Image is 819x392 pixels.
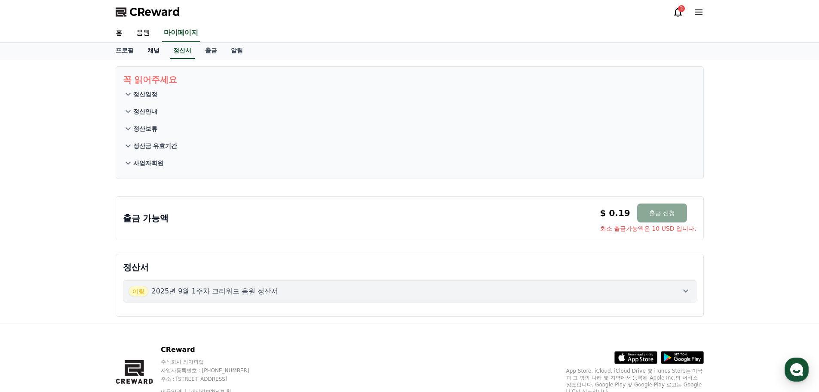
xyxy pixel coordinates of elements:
[133,90,157,99] p: 정산일정
[162,24,200,42] a: 마이페이지
[116,5,180,19] a: CReward
[678,5,685,12] div: 3
[161,358,266,365] p: 주식회사 와이피랩
[133,159,163,167] p: 사업자회원
[133,124,157,133] p: 정산보류
[123,261,696,273] p: 정산서
[123,154,696,172] button: 사업자회원
[198,43,224,59] a: 출금
[600,207,630,219] p: $ 0.19
[637,204,687,222] button: 출금 신청
[161,367,266,374] p: 사업자등록번호 : [PHONE_NUMBER]
[133,107,157,116] p: 정산안내
[3,273,57,294] a: 홈
[133,286,143,293] span: 설정
[123,74,696,86] p: 꼭 읽어주세요
[109,43,141,59] a: 프로필
[224,43,250,59] a: 알림
[129,24,157,42] a: 음원
[161,345,266,355] p: CReward
[123,280,696,302] button: 이월 2025년 9월 1주차 크리워드 음원 정산서
[57,273,111,294] a: 대화
[152,286,279,296] p: 2025년 9월 1주차 크리워드 음원 정산서
[123,86,696,103] button: 정산일정
[123,103,696,120] button: 정산안내
[141,43,166,59] a: 채널
[111,273,165,294] a: 설정
[133,142,178,150] p: 정산금 유효기간
[123,137,696,154] button: 정산금 유효기간
[129,286,148,297] span: 이월
[673,7,683,17] a: 3
[79,286,89,293] span: 대화
[161,376,266,383] p: 주소 : [STREET_ADDRESS]
[109,24,129,42] a: 홈
[123,120,696,137] button: 정산보류
[123,212,169,224] p: 출금 가능액
[170,43,195,59] a: 정산서
[600,224,696,233] span: 최소 출금가능액은 10 USD 입니다.
[129,5,180,19] span: CReward
[27,286,32,293] span: 홈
